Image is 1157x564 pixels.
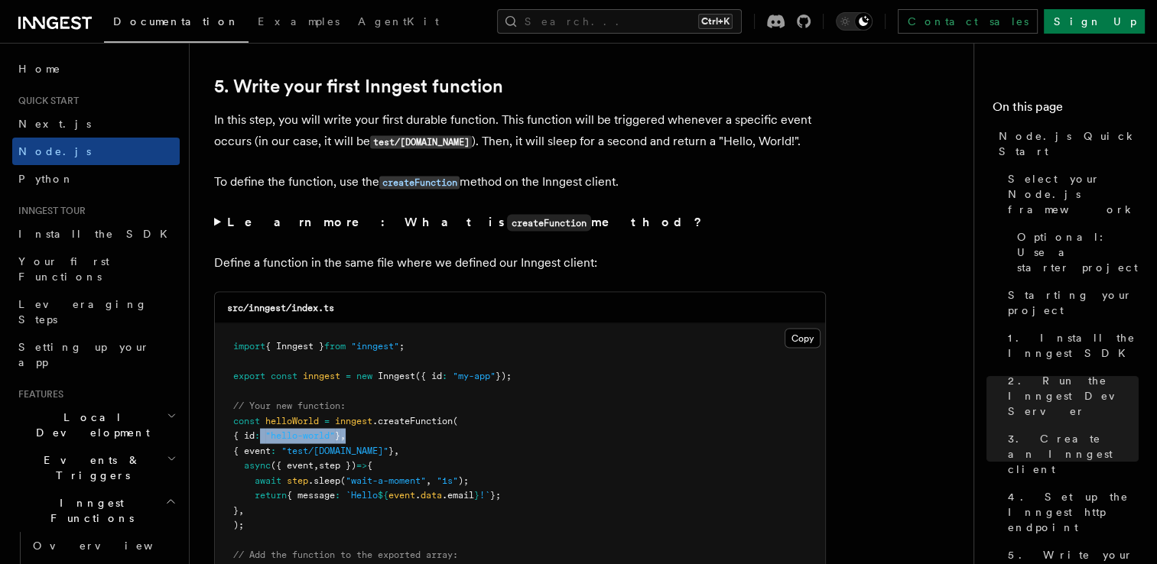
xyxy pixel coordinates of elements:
span: , [426,475,431,485]
span: Install the SDK [18,228,177,240]
a: 3. Create an Inngest client [1002,425,1139,483]
button: Toggle dark mode [836,12,873,31]
span: . [415,489,421,500]
span: "test/[DOMAIN_NAME]" [281,445,388,455]
span: ); [233,519,244,530]
p: To define the function, use the method on the Inngest client. [214,170,826,193]
span: 4. Set up the Inngest http endpoint [1008,489,1139,535]
span: Starting your project [1008,287,1139,318]
code: createFunction [507,214,591,231]
span: Inngest tour [12,205,86,217]
a: AgentKit [349,5,448,41]
span: } [335,429,340,440]
span: Select your Node.js framework [1008,171,1139,217]
a: Sign Up [1044,9,1145,34]
a: Starting your project [1002,281,1139,324]
kbd: Ctrl+K [698,14,733,29]
a: createFunction [379,173,460,188]
a: Contact sales [898,9,1038,34]
a: Node.js [12,138,180,165]
a: Install the SDK [12,220,180,248]
span: 2. Run the Inngest Dev Server [1008,373,1139,419]
span: ${ [378,489,388,500]
span: } [233,504,239,515]
summary: Learn more: What iscreateFunctionmethod? [214,211,826,233]
span: Features [12,388,63,400]
span: "my-app" [453,370,496,381]
span: ); [458,475,469,485]
h4: On this page [993,98,1139,122]
span: { event [233,445,271,455]
span: : [255,429,260,440]
span: { message [287,489,335,500]
span: { [367,459,372,470]
span: Your first Functions [18,255,109,283]
span: "wait-a-moment" [346,475,426,485]
a: Optional: Use a starter project [1011,223,1139,281]
span: "1s" [437,475,458,485]
span: , [394,445,399,455]
a: Examples [249,5,349,41]
span: Inngest Functions [12,495,165,526]
code: createFunction [379,176,460,189]
a: Next.js [12,110,180,138]
span: Python [18,173,74,185]
code: src/inngest/index.ts [227,302,334,313]
button: Search...Ctrl+K [497,9,742,34]
span: Documentation [113,15,239,28]
p: Define a function in the same file where we defined our Inngest client: [214,251,826,273]
span: } [474,489,479,500]
span: Home [18,61,61,76]
span: { id [233,429,255,440]
a: 2. Run the Inngest Dev Server [1002,367,1139,425]
a: Overview [27,532,180,559]
span: new [356,370,372,381]
a: 5. Write your first Inngest function [214,75,503,96]
span: : [271,445,276,455]
span: = [346,370,351,381]
span: ; [399,340,405,351]
span: .sleep [308,475,340,485]
a: Python [12,165,180,193]
span: => [356,459,367,470]
span: !` [479,489,490,500]
span: return [255,489,287,500]
button: Inngest Functions [12,489,180,532]
a: Node.js Quick Start [993,122,1139,165]
span: Events & Triggers [12,452,167,483]
span: , [239,504,244,515]
span: Examples [258,15,340,28]
span: inngest [303,370,340,381]
span: const [271,370,297,381]
span: 3. Create an Inngest client [1008,431,1139,477]
span: ( [340,475,346,485]
span: Quick start [12,95,79,107]
code: test/[DOMAIN_NAME] [370,135,472,148]
button: Events & Triggers [12,446,180,489]
span: import [233,340,265,351]
p: In this step, you will write your first durable function. This function will be triggered wheneve... [214,109,826,152]
span: .email [442,489,474,500]
span: "hello-world" [265,429,335,440]
span: Setting up your app [18,341,150,368]
span: Inngest [378,370,415,381]
span: `Hello [346,489,378,500]
button: Copy [785,328,821,348]
span: step }) [319,459,356,470]
span: AgentKit [358,15,439,28]
button: Local Development [12,404,180,446]
span: event [388,489,415,500]
span: Node.js [18,145,91,157]
span: = [324,415,330,426]
span: // Your new function: [233,400,346,410]
span: : [442,370,447,381]
span: Node.js Quick Start [999,128,1139,159]
span: Leveraging Steps [18,298,148,326]
span: .createFunction [372,415,453,426]
span: ({ id [415,370,442,381]
span: }); [496,370,512,381]
span: export [233,370,265,381]
span: ( [453,415,458,426]
span: const [233,415,260,426]
span: , [340,429,346,440]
